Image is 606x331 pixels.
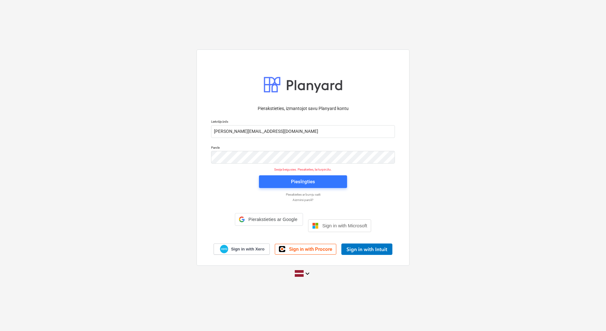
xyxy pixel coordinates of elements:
[211,120,395,125] p: Lietotājvārds
[291,178,315,186] div: Pieslēgties
[231,246,264,252] span: Sign in with Xero
[211,146,395,151] p: Parole
[322,223,367,228] span: Sign in with Microsoft
[312,223,319,229] img: Microsoft logo
[207,167,399,172] p: Sesija beigusies. Piesakieties, lai turpinātu.
[275,244,336,255] a: Sign in with Procore
[211,105,395,112] p: Pierakstieties, izmantojot savu Planyard kontu
[214,243,270,255] a: Sign in with Xero
[259,175,347,188] button: Pieslēgties
[211,125,395,138] input: Lietotājvārds
[235,213,303,226] div: Pierakstieties ar Google
[208,198,398,202] a: Aizmirsi paroli?
[289,246,332,252] span: Sign in with Procore
[304,270,311,277] i: keyboard_arrow_down
[247,217,299,222] span: Pierakstieties ar Google
[232,225,306,239] iframe: Poga Pierakstīties ar Google kontu
[220,245,228,253] img: Xero logo
[208,192,398,197] a: Piesakieties ar burvju saiti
